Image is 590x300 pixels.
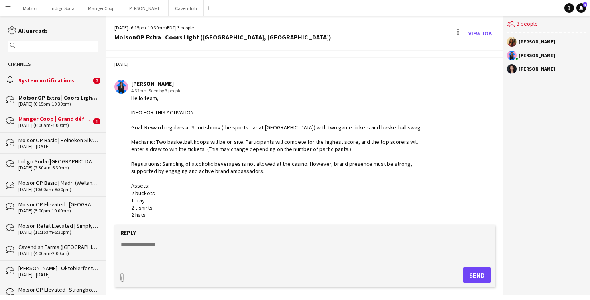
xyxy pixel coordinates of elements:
span: 2 [93,78,100,84]
div: [DATE] (4:00am-2:00pm) [18,251,98,256]
div: Molson Retail Elevated | Simply Spiked ([GEOGRAPHIC_DATA], [GEOGRAPHIC_DATA]) [18,222,98,229]
span: EDT [167,24,175,31]
a: View Job [465,27,495,40]
div: Hello team, INFO FOR THIS ACTIVATION Goal: Reward regulars at Sportsbook (the sports bar at [GEOG... [131,94,432,218]
div: MolsonOP Basic | Madri (Welland, [GEOGRAPHIC_DATA]) [18,179,98,186]
label: Reply [120,229,136,236]
div: Indigo Soda ([GEOGRAPHIC_DATA]) [18,158,98,165]
a: All unreads [8,27,48,34]
button: Molson [16,0,44,16]
div: 3 people [507,16,586,33]
button: Send [463,267,491,283]
div: MolsonOP Elevated | [GEOGRAPHIC_DATA] ([GEOGRAPHIC_DATA], [GEOGRAPHIC_DATA]) [18,201,98,208]
div: [DATE] - [DATE] [18,144,98,149]
div: System notifications [18,77,91,84]
div: [DATE] - [DATE] [18,272,98,278]
div: [DATE] (11:15am-5:30pm) [18,229,98,235]
div: MolsonOP Extra | Coors Light ([GEOGRAPHIC_DATA], [GEOGRAPHIC_DATA]) [18,94,98,101]
div: [DATE] (5:00pm-10:00pm) [18,208,98,214]
div: MolsonOP Basic | Heineken Silver ([GEOGRAPHIC_DATA], [GEOGRAPHIC_DATA]) [18,137,98,144]
div: [PERSON_NAME] [519,67,555,71]
span: 1 [93,118,100,124]
span: 3 [583,2,587,7]
div: [DATE] (6:15pm-10:30pm) | 3 people [114,24,331,31]
div: [PERSON_NAME] [131,80,432,87]
a: 3 [576,3,586,13]
div: [DATE] (10:00am-8:30pm) [18,187,98,192]
div: [PERSON_NAME] [519,39,555,44]
div: [PERSON_NAME] | Oktobierfest ([GEOGRAPHIC_DATA][PERSON_NAME], [GEOGRAPHIC_DATA]) [18,265,98,272]
div: Cavendish Farms ([GEOGRAPHIC_DATA], [GEOGRAPHIC_DATA]) [18,243,98,251]
div: Manger Coop | Grand défi de [GEOGRAPHIC_DATA] ([GEOGRAPHIC_DATA], [GEOGRAPHIC_DATA]) [18,115,91,122]
button: Cavendish [169,0,204,16]
button: Indigo Soda [44,0,81,16]
span: · Seen by 3 people [146,88,181,94]
div: MolsonOP Elevated | Strongbow ([GEOGRAPHIC_DATA], [GEOGRAPHIC_DATA]) [18,286,98,293]
div: [DATE] (7:30am-6:30pm) [18,165,98,171]
button: Manger Coop [81,0,121,16]
div: [DATE] (6:00am-4:00pm) [18,122,91,128]
div: [DATE] (6:15pm-10:30pm) [18,101,98,107]
div: [PERSON_NAME] [519,53,555,58]
button: [PERSON_NAME] [121,0,169,16]
div: 4:32pm [131,87,432,94]
div: MolsonOP Extra | Coors Light ([GEOGRAPHIC_DATA], [GEOGRAPHIC_DATA]) [114,33,331,41]
div: [DATE] [106,57,503,71]
div: [DATE] - [DATE] [18,294,98,299]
